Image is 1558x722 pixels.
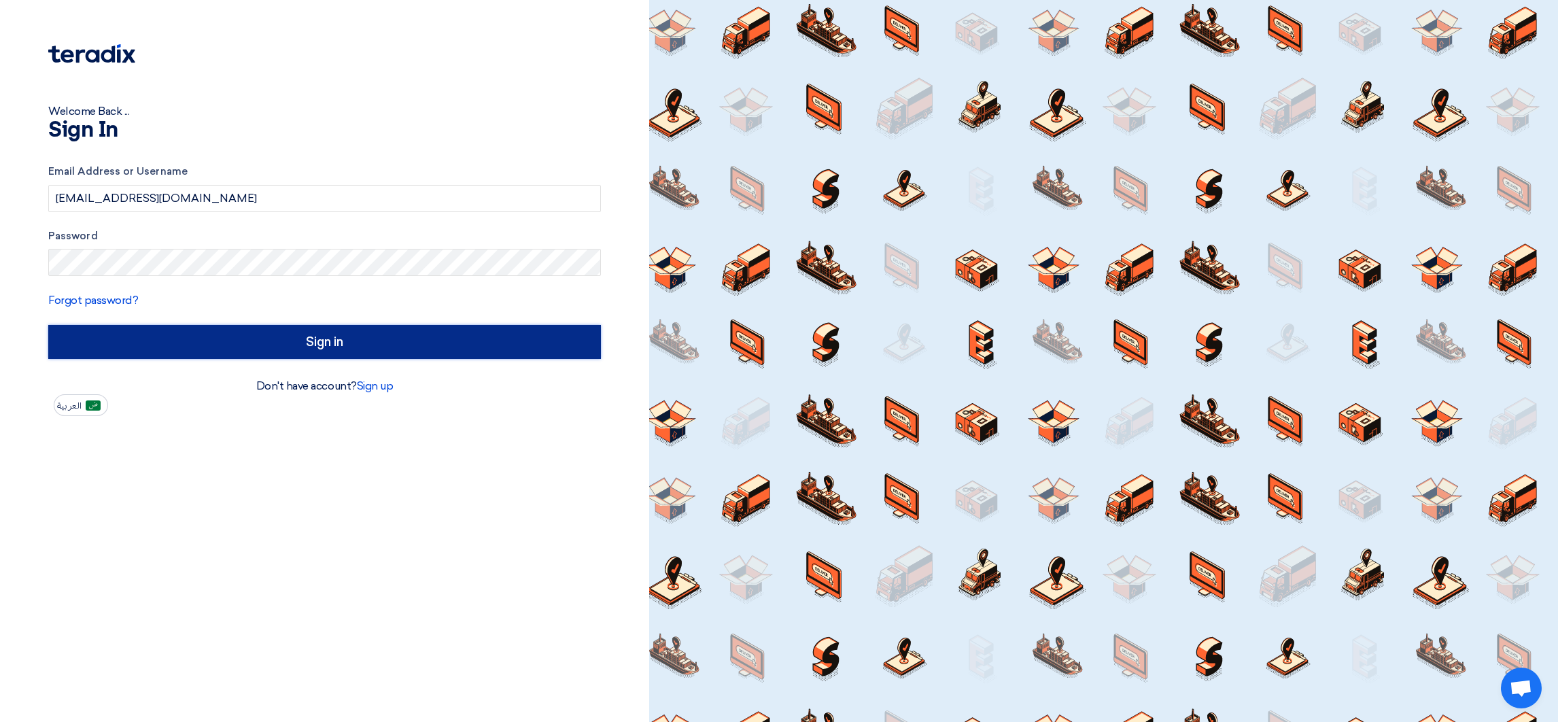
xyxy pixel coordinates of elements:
label: Password [48,228,601,244]
a: Forgot password? [48,294,138,307]
img: ar-AR.png [86,400,101,411]
input: Sign in [48,325,601,359]
input: Enter your business email or username [48,185,601,212]
h1: Sign In [48,120,601,141]
div: Don't have account? [48,378,601,394]
a: Open chat [1501,668,1542,708]
span: العربية [57,401,82,411]
label: Email Address or Username [48,164,601,179]
img: Teradix logo [48,44,135,63]
button: العربية [54,394,108,416]
div: Welcome Back ... [48,103,601,120]
a: Sign up [357,379,394,392]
